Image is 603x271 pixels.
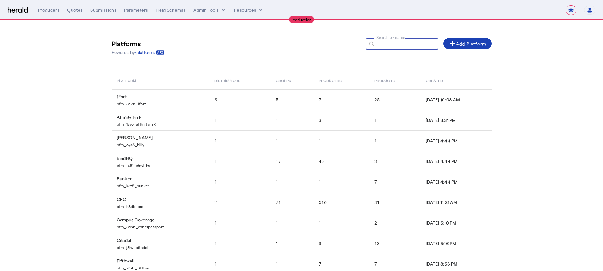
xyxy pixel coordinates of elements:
p: pfm_j8lw_citadel [117,244,207,250]
td: [DATE] 10:08 AM [421,89,491,110]
td: 31 [369,192,421,213]
td: 1 [314,213,369,233]
td: 5 [209,89,270,110]
td: 1 [209,172,270,192]
td: 5 [271,89,314,110]
p: pfm_h3db_crc [117,202,207,209]
td: 1Fort [112,89,210,110]
div: Producers [38,7,60,13]
th: Producers [314,72,369,89]
p: pfm_oys5_billy [117,141,207,147]
p: Powered by [112,49,164,56]
td: 13 [369,233,421,254]
td: 3 [314,233,369,254]
td: 3 [369,151,421,172]
p: pfm_k8t5_bunker [117,182,207,188]
td: 1 [209,151,270,172]
button: internal dropdown menu [193,7,226,13]
button: Resources dropdown menu [234,7,264,13]
td: [DATE] 4:44 PM [421,172,491,192]
th: Created [421,72,491,89]
div: Quotes [67,7,83,13]
img: Herald Logo [8,7,28,13]
td: 1 [314,172,369,192]
td: 1 [369,110,421,130]
mat-icon: add [449,40,456,47]
td: 516 [314,192,369,213]
td: 45 [314,151,369,172]
p: pfm_1vyo_affinityrisk [117,120,207,127]
td: 1 [271,233,314,254]
th: Platform [112,72,210,89]
td: Affinity Risk [112,110,210,130]
td: [PERSON_NAME] [112,130,210,151]
div: Production [289,16,314,23]
p: pfm_v94t_fifthwall [117,264,207,270]
div: Submissions [90,7,116,13]
td: 71 [271,192,314,213]
td: 1 [209,130,270,151]
td: 1 [209,213,270,233]
td: 2 [369,213,421,233]
td: 2 [209,192,270,213]
p: pfm_8e7n_1fort [117,100,207,106]
td: CRC [112,192,210,213]
td: Campus Coverage [112,213,210,233]
h3: Platforms [112,39,164,48]
a: /platforms [135,49,164,56]
p: pfm_8dh6_cyberpassport [117,223,207,229]
td: [DATE] 11:21 AM [421,192,491,213]
td: 1 [209,233,270,254]
th: Groups [271,72,314,89]
mat-icon: search [366,41,376,49]
td: 1 [271,110,314,130]
td: 1 [209,110,270,130]
div: Field Schemas [156,7,186,13]
td: 3 [314,110,369,130]
td: 1 [271,130,314,151]
td: [DATE] 4:44 PM [421,130,491,151]
div: Add Platform [449,40,487,47]
td: 1 [369,130,421,151]
td: 7 [314,89,369,110]
td: 1 [271,213,314,233]
mat-label: Search by name [376,35,405,39]
td: [DATE] 5:16 PM [421,233,491,254]
td: BindHQ [112,151,210,172]
td: Bunker [112,172,210,192]
td: 25 [369,89,421,110]
td: [DATE] 5:10 PM [421,213,491,233]
td: 17 [271,151,314,172]
td: 7 [369,172,421,192]
td: [DATE] 4:44 PM [421,151,491,172]
p: pfm_fx51_bind_hq [117,161,207,168]
button: Add Platform [443,38,492,49]
th: Distributors [209,72,270,89]
td: Citadel [112,233,210,254]
div: Parameters [124,7,148,13]
td: [DATE] 3:31 PM [421,110,491,130]
td: 1 [314,130,369,151]
th: Products [369,72,421,89]
td: 1 [271,172,314,192]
